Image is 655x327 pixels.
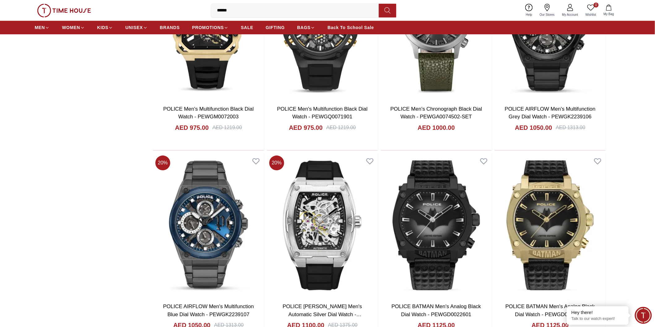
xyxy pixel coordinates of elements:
[601,12,617,16] span: My Bag
[125,22,147,33] a: UNISEX
[153,153,264,298] img: POLICE AIRFLOW Men's Multifunction Blue Dial Watch - PEWGK2239107
[62,22,85,33] a: WOMEN
[381,153,492,298] img: POLICE BATMAN Men's Analog Black Dial Watch - PEWGD0022601
[277,106,367,120] a: POLICE Men's Multifunction Black Dial Watch - PEWGQ0071901
[505,304,595,317] a: POLICE BATMAN Men's Analog Black Dial Watch - PEWGD0022602
[241,24,253,31] span: SALE
[523,12,535,17] span: Help
[160,24,180,31] span: BRANDS
[241,22,253,33] a: SALE
[635,307,652,324] div: Chat Widget
[537,12,557,17] span: Our Stores
[522,2,536,18] a: Help
[583,12,599,17] span: Wishlist
[97,22,113,33] a: KIDS
[289,123,323,132] h4: AED 975.00
[600,3,618,18] button: My Bag
[192,24,224,31] span: PROMOTIONS
[269,155,284,170] span: 20 %
[571,309,624,316] div: Hey there!
[505,106,596,120] a: POLICE AIRFLOW Men's Multifunction Grey Dial Watch - PEWGK2239106
[297,22,315,33] a: BAGS
[327,22,374,33] a: Back To School Sale
[266,24,285,31] span: GIFTING
[556,124,585,131] div: AED 1313.00
[267,153,378,298] img: POLICE SKELETOR Men's Automatic Silver Dial Watch - PEWJR0005902
[536,2,558,18] a: Our Stores
[390,106,482,120] a: POLICE Men's Chronograph Black Dial Watch - PEWGA0074502-SET
[175,123,209,132] h4: AED 975.00
[160,22,180,33] a: BRANDS
[392,304,481,317] a: POLICE BATMAN Men's Analog Black Dial Watch - PEWGD0022601
[97,24,108,31] span: KIDS
[125,24,143,31] span: UNISEX
[571,316,624,321] p: Talk to our watch expert!
[212,124,242,131] div: AED 1219.00
[266,22,285,33] a: GIFTING
[327,24,374,31] span: Back To School Sale
[560,12,581,17] span: My Account
[515,123,552,132] h4: AED 1050.00
[582,2,600,18] a: 0Wishlist
[37,4,91,17] img: ...
[495,153,606,298] img: POLICE BATMAN Men's Analog Black Dial Watch - PEWGD0022602
[297,24,310,31] span: BAGS
[35,22,50,33] a: MEN
[283,304,362,325] a: POLICE [PERSON_NAME] Men's Automatic Silver Dial Watch - PEWJR0005902
[163,304,254,317] a: POLICE AIRFLOW Men's Multifunction Blue Dial Watch - PEWGK2239107
[62,24,80,31] span: WOMEN
[35,24,45,31] span: MEN
[192,22,229,33] a: PROMOTIONS
[155,155,170,170] span: 20 %
[418,123,455,132] h4: AED 1000.00
[594,2,599,7] span: 0
[326,124,356,131] div: AED 1219.00
[163,106,254,120] a: POLICE Men's Multifunction Black Dial Watch - PEWGM0072003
